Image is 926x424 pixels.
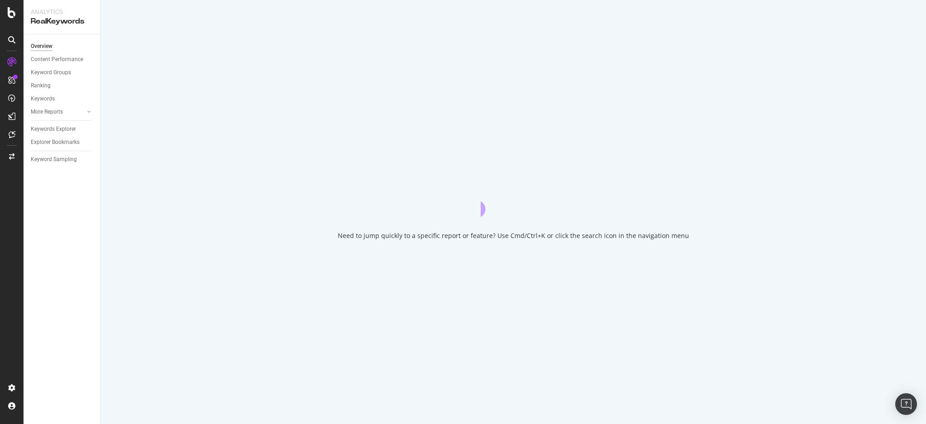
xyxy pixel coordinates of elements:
[31,107,63,117] div: More Reports
[31,16,93,27] div: RealKeywords
[895,393,917,415] div: Open Intercom Messenger
[31,107,85,117] a: More Reports
[31,155,77,164] div: Keyword Sampling
[31,81,51,91] div: Ranking
[31,155,94,164] a: Keyword Sampling
[31,94,55,104] div: Keywords
[31,138,80,147] div: Explorer Bookmarks
[31,81,94,91] a: Ranking
[31,55,94,64] a: Content Performance
[31,55,83,64] div: Content Performance
[338,231,689,240] div: Need to jump quickly to a specific report or feature? Use Cmd/Ctrl+K or click the search icon in ...
[31,124,76,134] div: Keywords Explorer
[31,138,94,147] a: Explorer Bookmarks
[31,68,94,77] a: Keyword Groups
[31,94,94,104] a: Keywords
[31,124,94,134] a: Keywords Explorer
[31,42,52,51] div: Overview
[31,68,71,77] div: Keyword Groups
[31,42,94,51] a: Overview
[481,184,546,217] div: animation
[31,7,93,16] div: Analytics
